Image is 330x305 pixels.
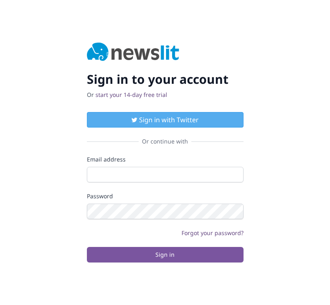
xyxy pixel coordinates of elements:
[87,43,179,62] img: Newslit
[87,91,244,99] p: Or
[87,112,244,128] button: Sign in with Twitter
[182,229,244,237] a: Forgot your password?
[87,72,244,87] h2: Sign in to your account
[87,155,244,164] label: Email address
[139,137,191,146] span: Or continue with
[87,192,244,200] label: Password
[87,247,244,262] button: Sign in
[95,91,167,99] a: start your 14-day free trial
